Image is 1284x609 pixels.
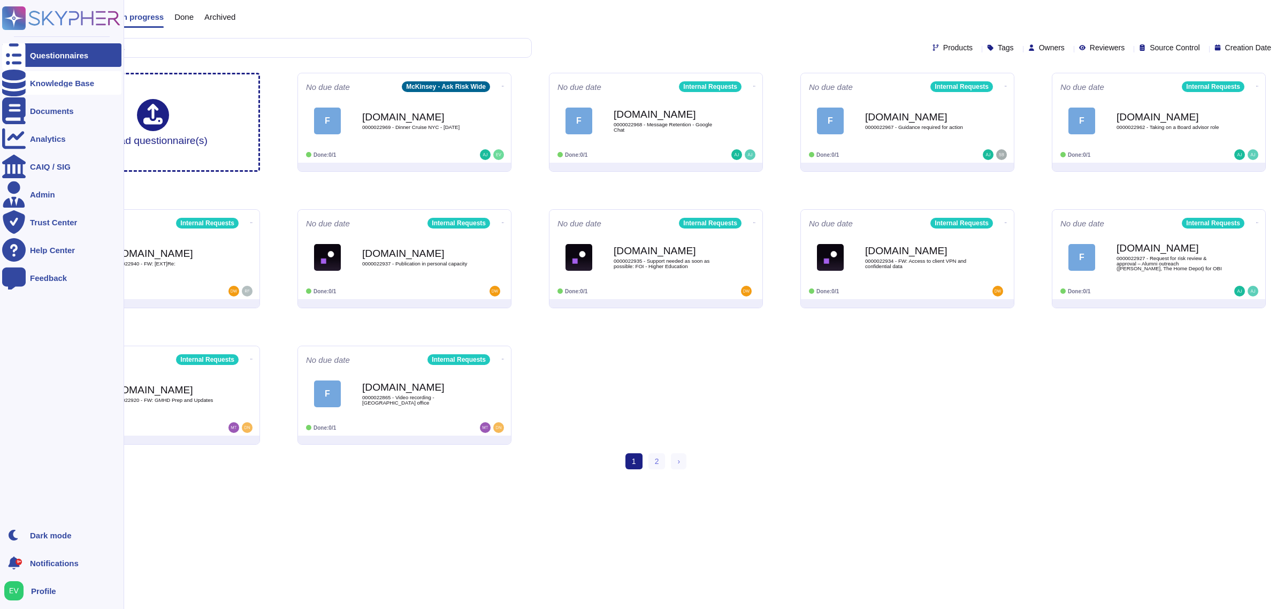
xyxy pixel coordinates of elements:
[314,380,341,407] div: F
[362,395,469,405] span: 0000022865 - Video recording - [GEOGRAPHIC_DATA] office
[480,422,491,433] img: user
[1225,44,1271,51] span: Creation Date
[1117,112,1224,122] b: [DOMAIN_NAME]
[1068,244,1095,271] div: F
[865,258,972,269] span: 0000022934 - FW: Access to client VPN and confidential data
[30,51,88,59] div: Questionnaires
[1248,149,1258,160] img: user
[741,286,752,296] img: user
[111,248,218,258] b: [DOMAIN_NAME]
[120,13,164,21] span: In progress
[998,44,1014,51] span: Tags
[362,112,469,122] b: [DOMAIN_NAME]
[1182,218,1244,229] div: Internal Requests
[314,108,341,134] div: F
[1182,81,1244,92] div: Internal Requests
[176,218,239,229] div: Internal Requests
[2,238,121,262] a: Help Center
[314,425,336,431] span: Done: 0/1
[1068,108,1095,134] div: F
[2,182,121,206] a: Admin
[30,531,72,539] div: Dark mode
[557,83,601,91] span: No due date
[943,44,973,51] span: Products
[30,191,55,199] div: Admin
[557,219,601,227] span: No due date
[174,13,194,21] span: Done
[1068,152,1090,158] span: Done: 0/1
[1039,44,1065,51] span: Owners
[427,218,490,229] div: Internal Requests
[565,244,592,271] img: Logo
[2,155,121,178] a: CAIQ / SIG
[30,163,71,171] div: CAIQ / SIG
[1068,288,1090,294] span: Done: 0/1
[614,109,721,119] b: [DOMAIN_NAME]
[745,149,755,160] img: user
[1150,44,1199,51] span: Source Control
[1090,44,1125,51] span: Reviewers
[42,39,531,57] input: Search by keywords
[306,219,350,227] span: No due date
[30,246,75,254] div: Help Center
[98,99,208,146] div: Upload questionnaire(s)
[930,81,993,92] div: Internal Requests
[306,356,350,364] span: No due date
[565,108,592,134] div: F
[614,122,721,132] span: 0000022968 - Message Retention - Google Chat
[30,274,67,282] div: Feedback
[306,83,350,91] span: No due date
[865,112,972,122] b: [DOMAIN_NAME]
[490,286,500,296] img: user
[1117,125,1224,130] span: 0000022962 - Taking on a Board advisor role
[314,288,336,294] span: Done: 0/1
[30,107,74,115] div: Documents
[480,149,491,160] img: user
[996,149,1007,160] img: user
[4,581,24,600] img: user
[731,149,742,160] img: user
[228,286,239,296] img: user
[930,218,993,229] div: Internal Requests
[865,125,972,130] span: 0000022967 - Guidance required for action
[2,99,121,123] a: Documents
[817,244,844,271] img: Logo
[992,286,1003,296] img: user
[242,286,253,296] img: user
[2,266,121,290] a: Feedback
[1060,219,1104,227] span: No due date
[625,453,643,469] span: 1
[228,422,239,433] img: user
[242,422,253,433] img: user
[565,288,587,294] span: Done: 0/1
[493,422,504,433] img: user
[565,152,587,158] span: Done: 0/1
[30,79,94,87] div: Knowledge Base
[614,258,721,269] span: 0000022935 - Support needed as soon as possible: FOI - Higher Education
[983,149,993,160] img: user
[816,288,839,294] span: Done: 0/1
[679,218,742,229] div: Internal Requests
[1234,286,1245,296] img: user
[2,71,121,95] a: Knowledge Base
[31,587,56,595] span: Profile
[2,43,121,67] a: Questionnaires
[648,453,666,469] a: 2
[1060,83,1104,91] span: No due date
[679,81,742,92] div: Internal Requests
[677,457,680,466] span: ›
[362,125,469,130] span: 0000022969 - Dinner Cruise NYC - [DATE]
[817,108,844,134] div: F
[111,398,218,403] span: 0000022920 - FW: GMHD Prep and Updates
[30,135,66,143] div: Analytics
[362,382,469,392] b: [DOMAIN_NAME]
[176,354,239,365] div: Internal Requests
[1117,243,1224,253] b: [DOMAIN_NAME]
[1117,256,1224,271] span: 0000022927 - Request for risk review & approval – Alumni outreach ([PERSON_NAME], The Home Depot)...
[614,246,721,256] b: [DOMAIN_NAME]
[111,261,218,267] span: 0000022940 - FW: [EXT]Re:
[427,354,490,365] div: Internal Requests
[1248,286,1258,296] img: user
[2,127,121,150] a: Analytics
[111,385,218,395] b: [DOMAIN_NAME]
